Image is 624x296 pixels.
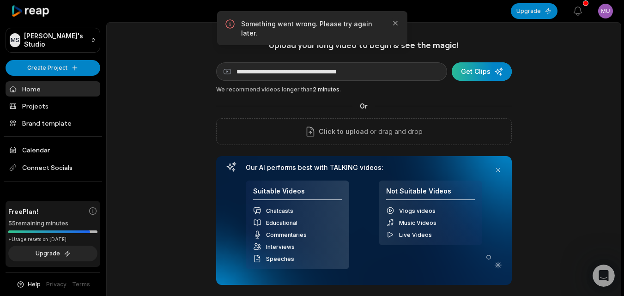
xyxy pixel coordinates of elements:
span: 2 minutes [313,86,339,93]
a: Home [6,81,100,97]
span: Or [352,101,375,111]
p: [PERSON_NAME]'s Studio [24,32,87,48]
a: Brand template [6,115,100,131]
button: Get Clips [452,62,512,81]
a: Calendar [6,142,100,157]
p: or drag and drop [368,126,423,137]
button: Upgrade [511,3,557,19]
span: Music Videos [399,219,436,226]
div: MS [10,33,20,47]
h3: Our AI performs best with TALKING videos: [246,163,482,172]
h4: Not Suitable Videos [386,187,475,200]
button: Create Project [6,60,100,76]
iframe: Intercom live chat [593,265,615,287]
span: Chatcasts [266,207,293,214]
a: Projects [6,98,100,114]
p: Something went wrong. Please try again later. [241,19,383,38]
div: 55 remaining minutes [8,219,97,228]
span: Click to upload [319,126,368,137]
span: Interviews [266,243,295,250]
button: Upgrade [8,246,97,261]
span: Connect Socials [6,159,100,176]
span: Help [28,280,41,289]
h1: Upload your long video to begin & see the magic! [216,40,512,50]
a: Privacy [46,280,67,289]
span: Commentaries [266,231,307,238]
button: Help [16,280,41,289]
span: Vlogs videos [399,207,436,214]
span: Free Plan! [8,206,38,216]
div: *Usage resets on [DATE] [8,236,97,243]
span: Educational [266,219,297,226]
a: Terms [72,280,90,289]
span: Speeches [266,255,294,262]
h4: Suitable Videos [253,187,342,200]
span: Live Videos [399,231,432,238]
div: We recommend videos longer than . [216,85,512,94]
